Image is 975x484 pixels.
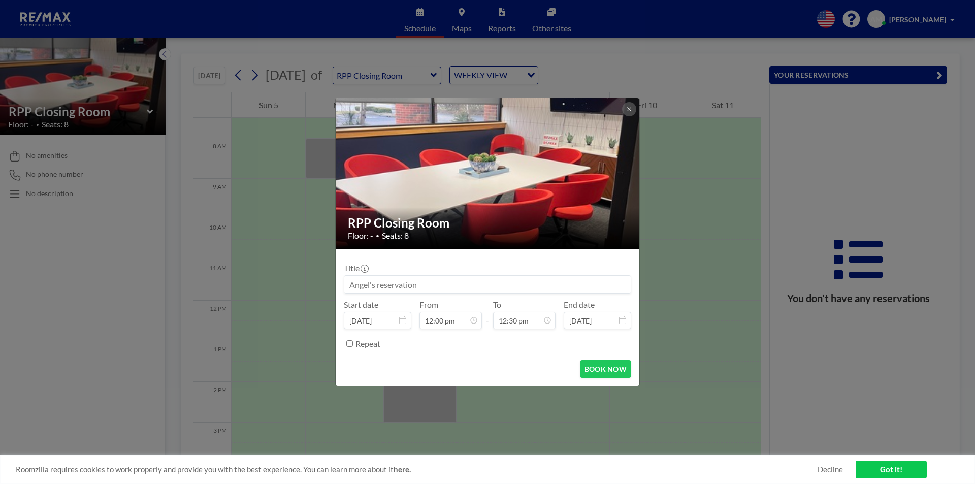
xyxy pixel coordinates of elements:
[394,465,411,474] a: here.
[493,300,501,310] label: To
[856,461,927,478] a: Got it!
[419,300,438,310] label: From
[382,231,409,241] span: Seats: 8
[344,276,631,293] input: Angel's reservation
[348,215,628,231] h2: RPP Closing Room
[348,231,373,241] span: Floor: -
[818,465,843,474] a: Decline
[16,465,818,474] span: Roomzilla requires cookies to work properly and provide you with the best experience. You can lea...
[486,303,489,326] span: -
[580,360,631,378] button: BOOK NOW
[376,232,379,240] span: •
[344,263,368,273] label: Title
[564,300,595,310] label: End date
[344,300,378,310] label: Start date
[355,339,380,349] label: Repeat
